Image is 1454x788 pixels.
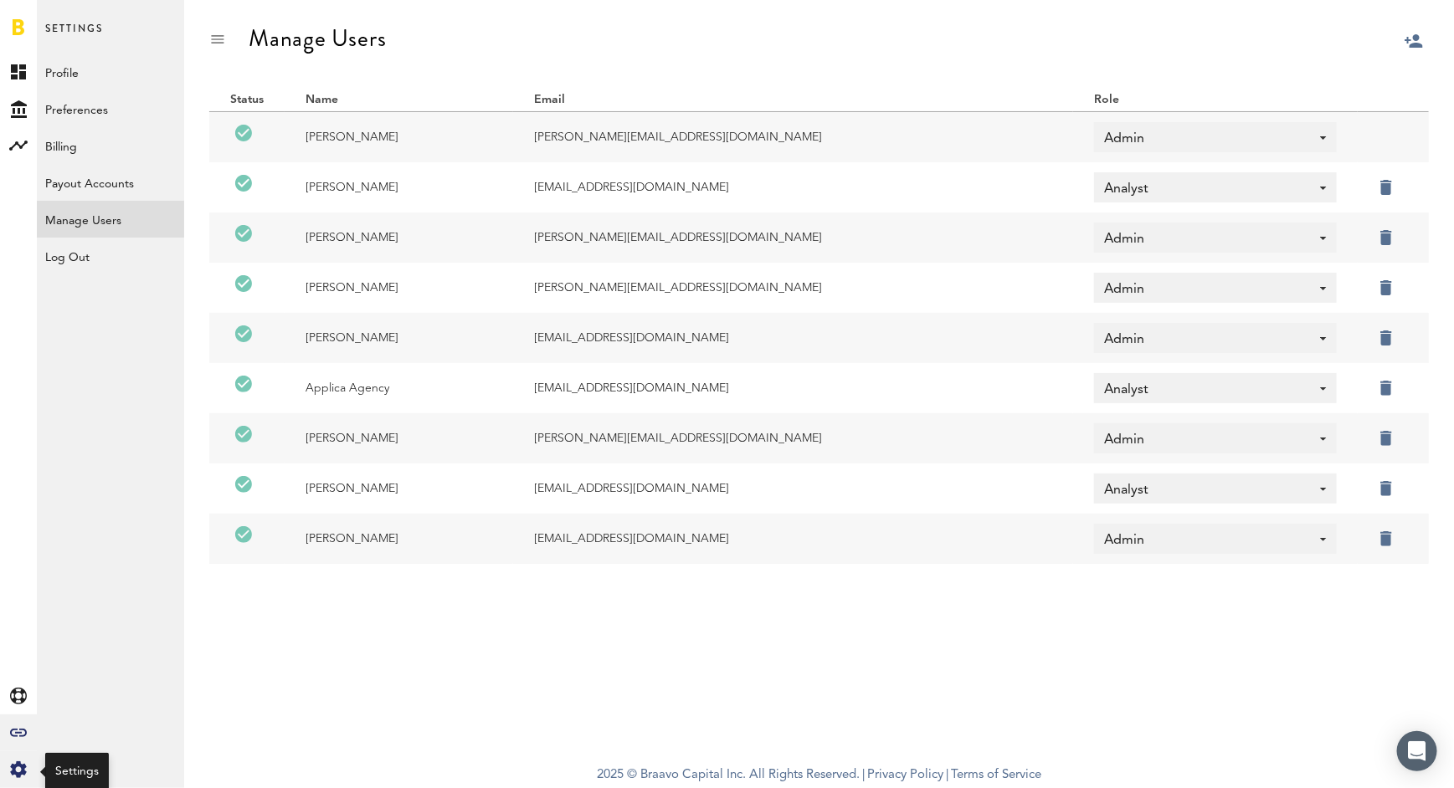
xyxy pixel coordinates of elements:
td: [PERSON_NAME] [285,162,513,212]
td: [PERSON_NAME][EMAIL_ADDRESS][DOMAIN_NAME] [513,413,1073,463]
td: [PERSON_NAME] [285,313,513,363]
span: Admin [1104,125,1310,153]
a: Profile [37,54,184,90]
a: Manage Users [37,201,184,238]
td: [PERSON_NAME][EMAIL_ADDRESS][DOMAIN_NAME] [513,263,1073,313]
a: Preferences [37,90,184,127]
td: [PERSON_NAME] [285,212,513,263]
div: Log Out [37,238,184,268]
a: Terms of Service [951,769,1041,781]
span: Admin [1104,426,1310,454]
td: Applica Agency [285,363,513,413]
span: Admin [1104,275,1310,304]
span: Admin [1104,526,1310,555]
a: Payout Accounts [37,164,184,201]
span: Admin [1104,225,1310,253]
div: Settings [55,763,99,780]
span: Settings [45,18,103,54]
span: Analyst [1104,476,1310,504]
span: Admin [1104,325,1310,354]
td: [PERSON_NAME][EMAIL_ADDRESS][DOMAIN_NAME] [513,111,1073,162]
td: [EMAIL_ADDRESS][DOMAIN_NAME] [513,463,1073,514]
td: [PERSON_NAME][EMAIL_ADDRESS][DOMAIN_NAME] [513,212,1073,263]
th: Email [513,81,1073,111]
td: [PERSON_NAME] [285,413,513,463]
td: [EMAIL_ADDRESS][DOMAIN_NAME] [513,514,1073,564]
td: [PERSON_NAME] [285,514,513,564]
th: Status [209,81,285,111]
td: [EMAIL_ADDRESS][DOMAIN_NAME] [513,313,1073,363]
span: Analyst [1104,376,1310,404]
td: [PERSON_NAME] [285,111,513,162]
span: Analyst [1104,175,1310,203]
td: [EMAIL_ADDRESS][DOMAIN_NAME] [513,363,1073,413]
span: 2025 © Braavo Capital Inc. All Rights Reserved. [597,763,860,788]
div: Manage Users [249,25,387,52]
td: [PERSON_NAME] [285,263,513,313]
a: Privacy Policy [867,769,943,781]
th: Name [285,81,513,111]
div: Open Intercom Messenger [1397,731,1437,771]
td: [EMAIL_ADDRESS][DOMAIN_NAME] [513,162,1073,212]
a: Billing [37,127,184,164]
td: [PERSON_NAME] [285,463,513,514]
span: Support [35,12,95,27]
th: Role [1073,81,1358,111]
